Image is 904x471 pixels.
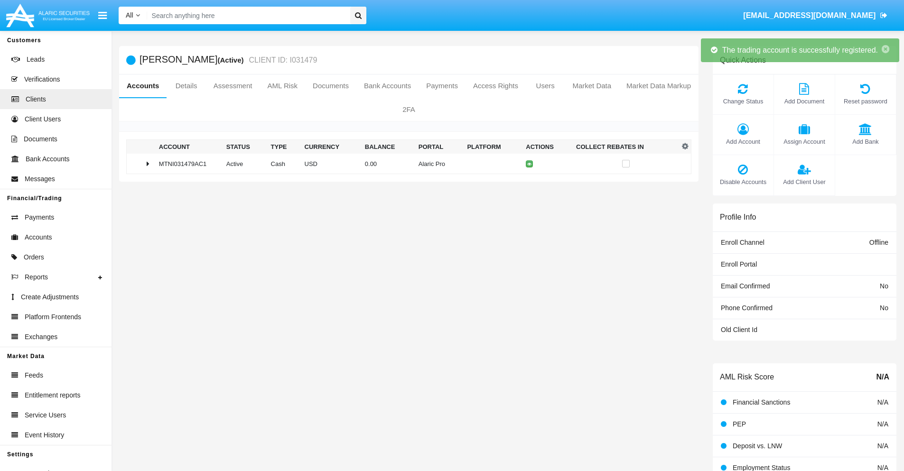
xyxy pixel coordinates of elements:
a: Users [526,74,565,97]
a: Documents [305,74,356,97]
span: N/A [876,371,889,383]
span: Exchanges [25,332,57,342]
a: All [119,10,147,20]
span: N/A [877,398,888,406]
span: Payments [25,212,54,222]
span: Orders [24,252,44,262]
a: Accounts [119,74,167,97]
th: Status [223,140,267,154]
td: 0.00 [361,154,415,174]
th: Actions [522,140,572,154]
td: Alaric Pro [415,154,464,174]
th: Type [267,140,301,154]
span: No [880,282,888,290]
a: Assessment [206,74,260,97]
span: Entitlement reports [25,390,81,400]
th: Portal [415,140,464,154]
span: Messages [25,174,55,184]
div: (Active) [217,55,246,65]
td: Cash [267,154,301,174]
a: 2FA [119,98,699,121]
span: All [126,11,133,19]
img: Logo image [5,1,91,29]
span: [EMAIL_ADDRESS][DOMAIN_NAME] [743,11,876,19]
span: Verifications [24,74,60,84]
h5: [PERSON_NAME] [140,55,317,65]
span: N/A [877,442,888,450]
span: Platform Frontends [25,312,81,322]
small: CLIENT ID: I031479 [247,56,317,64]
span: Service Users [25,410,66,420]
span: Create Adjustments [21,292,79,302]
span: Documents [24,134,57,144]
input: Search [147,7,347,24]
span: Enroll Portal [721,260,757,268]
td: Active [223,154,267,174]
a: Payments [419,74,466,97]
span: Reset password [840,97,891,106]
span: Financial Sanctions [733,398,790,406]
span: Event History [25,430,64,440]
span: Clients [26,94,46,104]
span: Disable Accounts [718,177,769,186]
td: MTNI031479AC1 [155,154,223,174]
a: Bank Accounts [356,74,419,97]
span: Client Users [25,114,61,124]
a: AML Risk [260,74,305,97]
span: Email Confirmed [721,282,770,290]
a: Market Data [565,74,619,97]
th: Account [155,140,223,154]
span: Add Client User [779,177,830,186]
span: Add Bank [840,137,891,146]
span: PEP [733,420,746,428]
span: Bank Accounts [26,154,70,164]
span: Leads [27,55,45,65]
th: Balance [361,140,415,154]
span: The trading account is successfully registered. [722,46,878,54]
span: N/A [877,420,888,428]
span: Add Account [718,137,769,146]
span: Feeds [25,370,43,380]
span: Offline [869,239,888,246]
span: Phone Confirmed [721,304,773,312]
a: Access Rights [466,74,526,97]
th: Platform [463,140,522,154]
th: Collect Rebates In [572,140,679,154]
span: No [880,304,888,312]
span: Change Status [718,97,769,106]
h6: Profile Info [720,212,756,222]
span: Accounts [25,232,52,242]
a: Details [167,74,205,97]
a: Market Data Markup [619,74,699,97]
span: Old Client Id [721,326,757,333]
span: Deposit vs. LNW [733,442,782,450]
th: Currency [301,140,361,154]
span: Reports [25,272,48,282]
span: Assign Account [779,137,830,146]
td: USD [301,154,361,174]
span: Enroll Channel [721,239,764,246]
h6: AML Risk Score [720,372,774,381]
span: Add Document [779,97,830,106]
a: [EMAIL_ADDRESS][DOMAIN_NAME] [739,2,892,29]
